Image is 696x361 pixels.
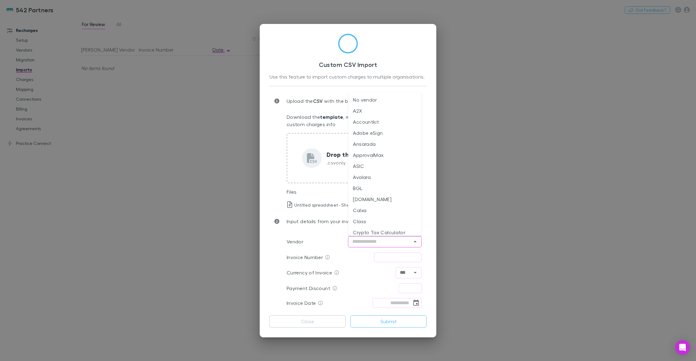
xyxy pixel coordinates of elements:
h3: Custom CSV Import [270,61,426,68]
div: Use this feature to import custom charges to multiple organisations. [270,73,426,81]
button: Close [270,315,346,328]
li: Adobe eSign [348,127,422,138]
p: Payment Discount [287,285,330,292]
li: ASIC [348,160,422,171]
p: Invoice Date [287,299,316,307]
p: Vendor [287,238,303,245]
li: Class [348,215,422,227]
a: template [320,114,343,120]
li: No vendor [348,94,422,105]
li: Ansarada [348,138,422,149]
li: Avalara [348,171,422,182]
p: Files [287,188,297,196]
div: Open Intercom Messenger [675,340,690,355]
div: Input details from your invoice [270,212,426,231]
li: A2X [348,105,422,116]
li: [DOMAIN_NAME] [348,193,422,204]
p: .csv only [327,159,392,166]
strong: CSV [313,98,323,104]
div: Upload theCSV with the breakdown by plan [270,91,426,111]
button: Close [411,237,419,246]
li: Calxa [348,204,422,215]
li: Accountkit [348,116,422,127]
p: Download the , remove extra rows and fill with custom charges info [287,113,422,128]
p: Input details from your invoice [279,218,358,225]
p: Untitled spreadsheet - Sheet1 (78).csv [287,201,372,208]
li: ApprovalMax [348,149,422,160]
p: Currency of Invoice [287,269,332,276]
li: Crypto Tax Calculator [348,227,422,238]
p: Drop the file or [327,150,392,159]
button: Submit [350,315,426,328]
p: Upload the with the breakdown by plan [279,97,390,105]
button: Choose date [412,299,420,307]
button: Open [411,268,419,277]
li: BGL [348,182,422,193]
p: Invoice Number [287,254,323,261]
